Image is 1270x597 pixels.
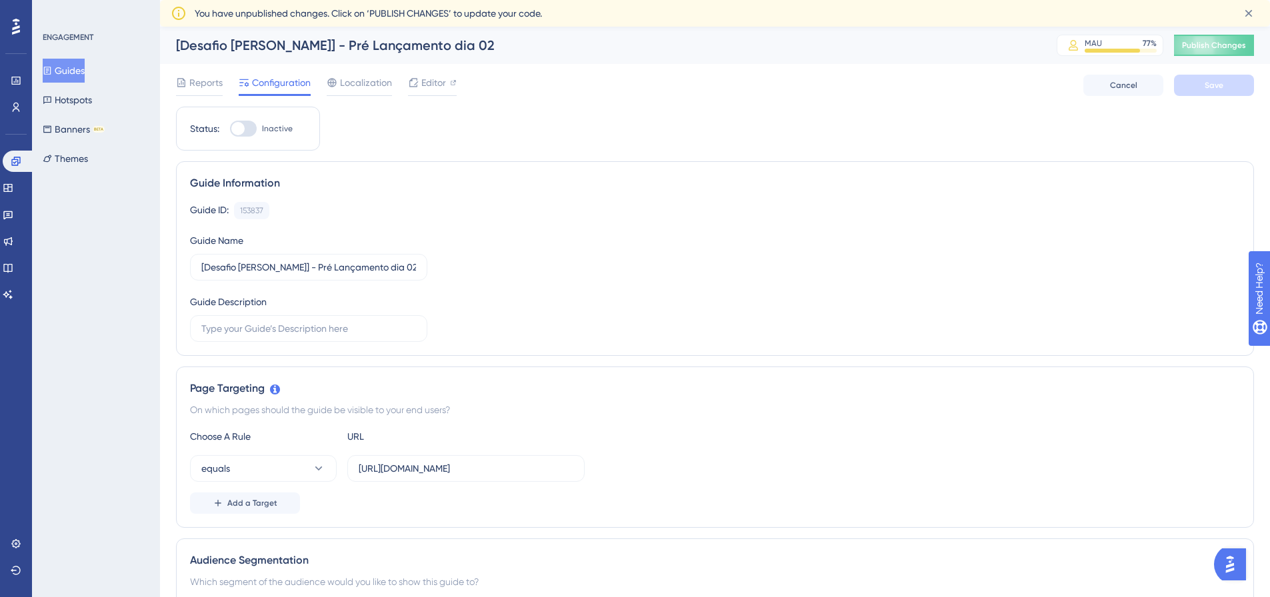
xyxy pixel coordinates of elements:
[43,32,93,43] div: ENGAGEMENT
[43,88,92,112] button: Hotspots
[93,126,105,133] div: BETA
[201,460,230,476] span: equals
[201,260,416,275] input: Type your Guide’s Name here
[190,202,229,219] div: Guide ID:
[262,123,293,134] span: Inactive
[1083,75,1163,96] button: Cancel
[1182,40,1246,51] span: Publish Changes
[347,428,494,444] div: URL
[1085,38,1102,49] div: MAU
[421,75,446,91] span: Editor
[1143,38,1157,49] div: 77 %
[195,5,542,21] span: You have unpublished changes. Click on ‘PUBLISH CHANGES’ to update your code.
[190,428,337,444] div: Choose A Rule
[189,75,223,91] span: Reports
[252,75,311,91] span: Configuration
[190,552,1240,568] div: Audience Segmentation
[1110,80,1137,91] span: Cancel
[1205,80,1223,91] span: Save
[1174,35,1254,56] button: Publish Changes
[240,205,263,216] div: 153837
[190,380,1240,396] div: Page Targeting
[31,3,83,19] span: Need Help?
[227,498,277,508] span: Add a Target
[190,233,243,249] div: Guide Name
[176,36,1023,55] div: [Desafio [PERSON_NAME]] - Pré Lançamento dia 02
[190,402,1240,418] div: On which pages should the guide be visible to your end users?
[1214,544,1254,584] iframe: UserGuiding AI Assistant Launcher
[190,121,219,137] div: Status:
[43,59,85,83] button: Guides
[190,294,267,310] div: Guide Description
[190,574,1240,590] div: Which segment of the audience would you like to show this guide to?
[359,461,573,476] input: yourwebsite.com/path
[190,455,337,482] button: equals
[340,75,392,91] span: Localization
[1174,75,1254,96] button: Save
[190,175,1240,191] div: Guide Information
[201,321,416,336] input: Type your Guide’s Description here
[190,492,300,514] button: Add a Target
[43,147,88,171] button: Themes
[43,117,105,141] button: BannersBETA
